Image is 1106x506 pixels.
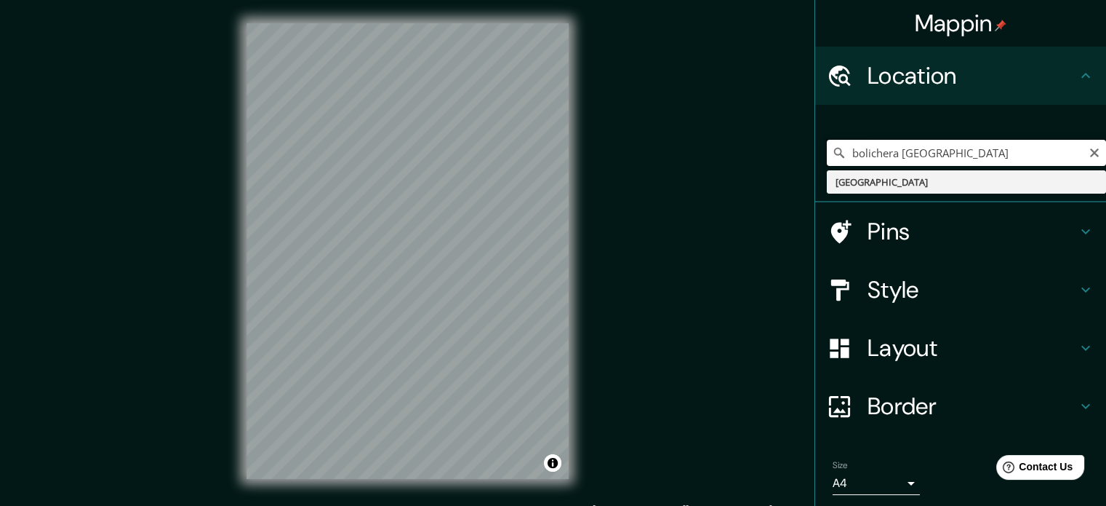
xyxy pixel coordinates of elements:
[1089,145,1100,159] button: Clear
[867,217,1077,246] h4: Pins
[815,202,1106,261] div: Pins
[544,454,561,472] button: Toggle attribution
[247,23,569,479] canvas: Map
[827,140,1106,166] input: Pick your city or area
[995,20,1006,31] img: pin-icon.png
[815,319,1106,377] div: Layout
[867,61,1077,90] h4: Location
[867,392,1077,421] h4: Border
[833,459,848,472] label: Size
[815,47,1106,105] div: Location
[977,449,1090,490] iframe: Help widget launcher
[867,333,1077,363] h4: Layout
[835,175,1097,189] div: [GEOGRAPHIC_DATA]
[815,377,1106,435] div: Border
[867,275,1077,304] h4: Style
[833,472,920,495] div: A4
[915,9,1007,38] h4: Mappin
[815,261,1106,319] div: Style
